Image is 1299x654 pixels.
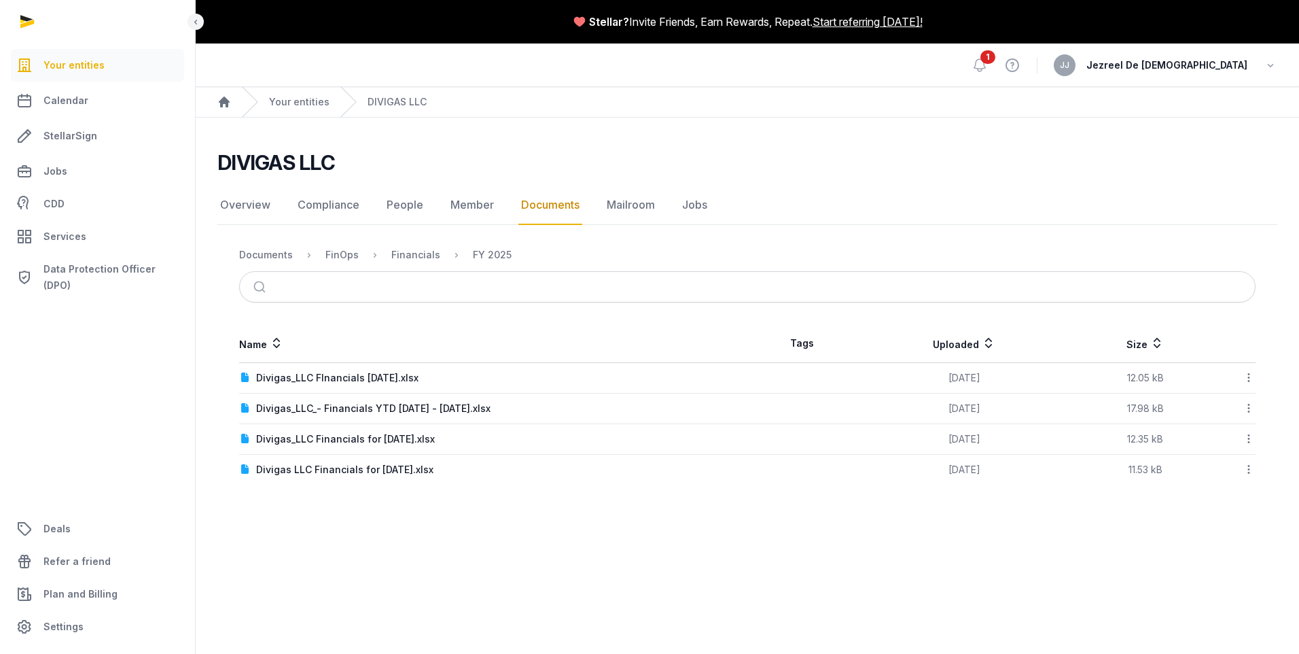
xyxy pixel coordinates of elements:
[948,433,980,445] span: [DATE]
[1072,424,1219,455] td: 12.35 kB
[384,186,426,225] a: People
[240,464,251,475] img: document.svg
[1072,324,1219,363] th: Size
[256,402,491,415] div: Divigas_LLC_- Financials YTD [DATE] - [DATE].xlsx
[589,14,629,30] span: Stellar?
[43,586,118,602] span: Plan and Billing
[1086,57,1247,73] span: Jezreel De [DEMOGRAPHIC_DATA]
[1072,394,1219,424] td: 17.98 kB
[43,57,105,73] span: Your entities
[857,324,1072,363] th: Uploaded
[813,14,923,30] a: Start referring [DATE]!
[11,578,184,610] a: Plan and Billing
[43,553,111,570] span: Refer a friend
[240,373,251,383] img: document.svg
[679,186,710,225] a: Jobs
[240,434,251,445] img: document.svg
[1072,363,1219,394] td: 12.05 kB
[295,186,362,225] a: Compliance
[43,521,71,537] span: Deals
[239,324,747,363] th: Name
[1072,455,1219,485] td: 11.53 kB
[217,150,335,175] h2: DIVIGAS LLC
[948,402,980,414] span: [DATE]
[256,371,419,385] div: Divigas_LLC FInancials [DATE].xlsx
[43,261,179,294] span: Data Protection Officer (DPO)
[239,239,1256,271] nav: Breadcrumb
[256,463,433,477] div: Divigas LLC Financials for [DATE].xlsx
[11,545,184,578] a: Refer a friend
[43,92,88,109] span: Calendar
[11,190,184,218] a: CDD
[217,186,1277,225] nav: Tabs
[11,49,184,82] a: Your entities
[240,403,251,414] img: document.svg
[196,87,1299,118] nav: Breadcrumb
[239,248,293,262] div: Documents
[1054,54,1075,76] button: JJ
[43,196,65,212] span: CDD
[11,256,184,299] a: Data Protection Officer (DPO)
[11,610,184,643] a: Settings
[747,324,857,363] th: Tags
[448,186,497,225] a: Member
[11,513,184,545] a: Deals
[11,220,184,253] a: Services
[11,155,184,188] a: Jobs
[11,84,184,117] a: Calendar
[518,186,582,225] a: Documents
[217,186,273,225] a: Overview
[1231,589,1299,654] iframe: Chat Widget
[43,128,97,144] span: StellarSign
[43,163,67,179] span: Jobs
[948,464,980,475] span: [DATE]
[368,95,427,109] a: DIVIGAS LLC
[391,248,440,262] div: Financials
[980,50,995,64] span: 1
[43,619,84,635] span: Settings
[43,228,86,245] span: Services
[604,186,658,225] a: Mailroom
[1060,61,1069,69] span: JJ
[948,372,980,383] span: [DATE]
[256,432,435,446] div: Divigas_LLC Financials for [DATE].xlsx
[325,248,359,262] div: FinOps
[11,120,184,152] a: StellarSign
[473,248,512,262] div: FY 2025
[269,95,330,109] a: Your entities
[245,272,277,302] button: Submit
